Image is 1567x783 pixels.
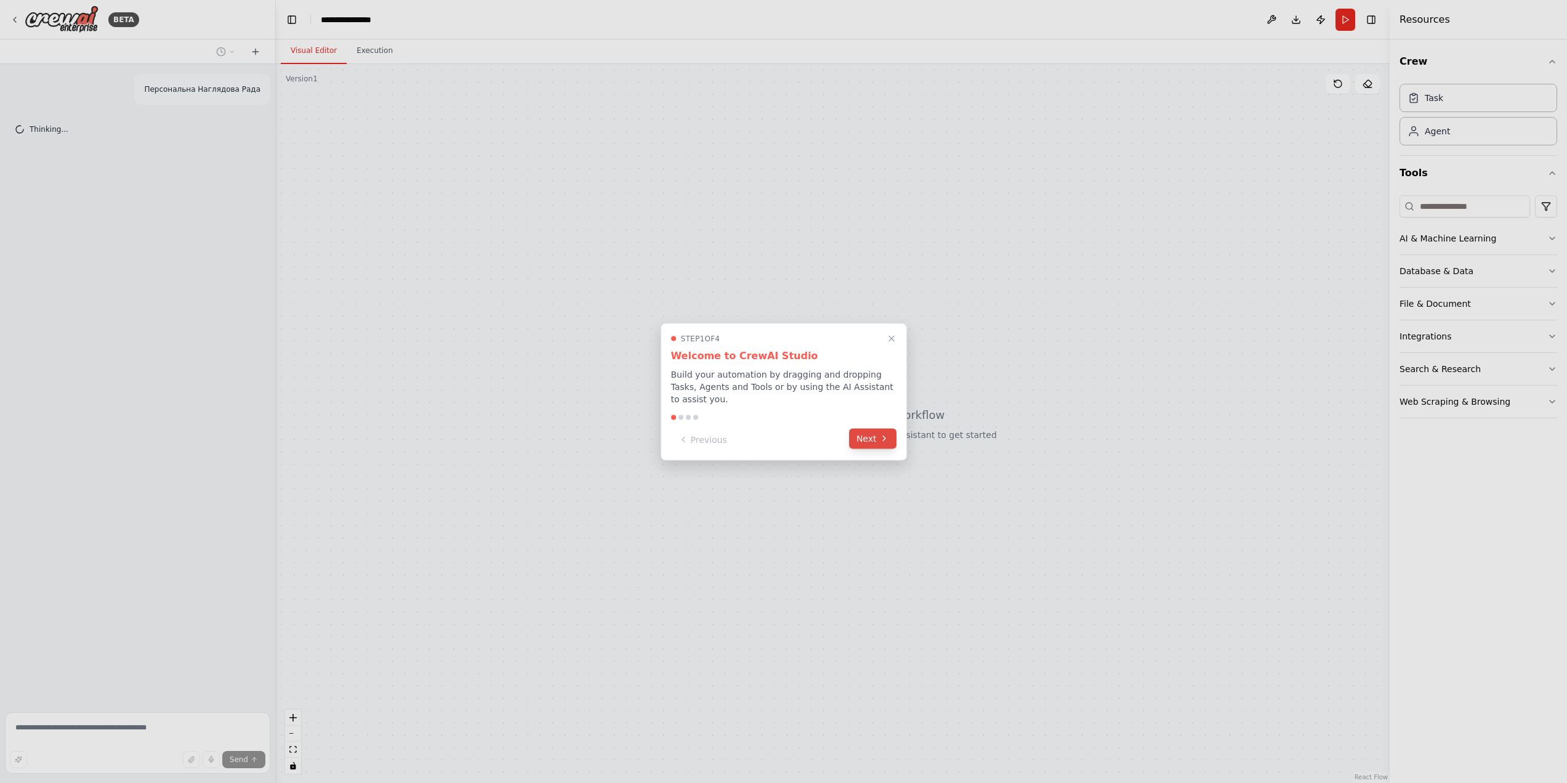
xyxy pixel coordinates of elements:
p: Build your automation by dragging and dropping Tasks, Agents and Tools or by using the AI Assista... [671,368,896,405]
button: Close walkthrough [884,331,899,346]
button: Next [849,428,896,448]
button: Previous [671,429,735,450]
button: Hide left sidebar [283,11,300,28]
span: Step 1 of 4 [681,333,720,343]
h3: Welcome to CrewAI Studio [671,348,896,363]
